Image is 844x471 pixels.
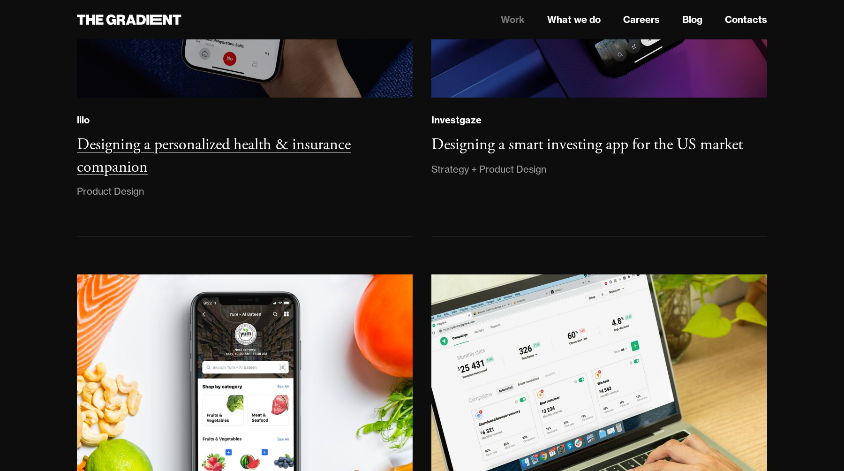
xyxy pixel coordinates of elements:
[431,135,743,155] h3: Designing a smart investing app for the US market
[501,13,525,27] a: Work
[77,135,351,177] h3: Designing a personalized health & insurance companion
[431,114,482,126] div: Investgaze
[547,13,601,27] a: What we do
[77,184,144,199] div: Product Design
[431,162,546,177] div: Strategy + Product Design
[682,13,702,27] a: Blog
[623,13,660,27] a: Careers
[77,114,90,126] div: lilo
[725,13,767,27] a: Contacts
